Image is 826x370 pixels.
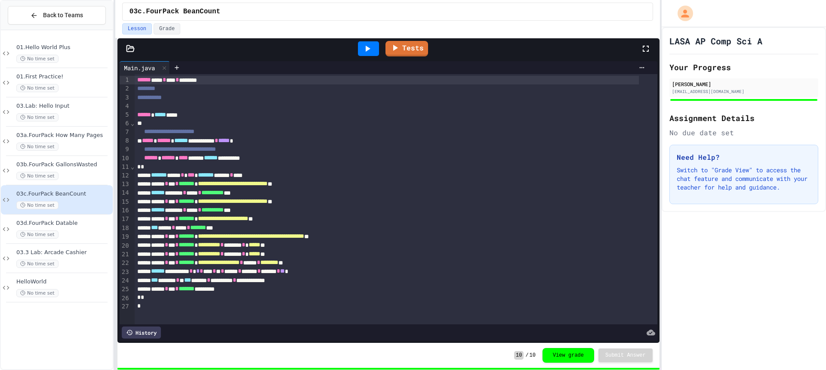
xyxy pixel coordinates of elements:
span: 01.First Practice! [16,73,111,81]
p: Switch to "Grade View" to access the chat feature and communicate with your teacher for help and ... [677,166,811,192]
span: Fold line [130,120,135,127]
span: 10 [514,351,524,360]
button: Submit Answer [598,348,653,362]
button: Back to Teams [8,6,106,25]
span: HelloWorld [16,278,111,286]
div: 1 [120,76,130,84]
div: Main.java [120,61,170,74]
div: 15 [120,198,130,206]
div: 12 [120,171,130,180]
div: 2 [120,84,130,93]
div: No due date set [669,127,818,138]
div: 10 [120,154,130,163]
div: 13 [120,180,130,189]
div: [PERSON_NAME] [672,80,816,88]
span: No time set [16,113,59,121]
a: Tests [385,41,428,56]
div: 20 [120,242,130,250]
h1: LASA AP Comp Sci A [669,35,762,47]
span: No time set [16,55,59,63]
div: 24 [120,277,130,285]
span: 03c.FourPack BeanCount [16,190,111,198]
div: 9 [120,145,130,154]
span: No time set [16,230,59,239]
span: 01.Hello World Plus [16,44,111,51]
h2: Assignment Details [669,112,818,124]
div: 8 [120,137,130,145]
div: 17 [120,215,130,224]
div: 27 [120,302,130,311]
div: 26 [120,294,130,303]
span: Submit Answer [605,352,646,359]
button: Lesson [122,23,152,34]
div: 16 [120,206,130,215]
div: 5 [120,111,130,119]
h3: Need Help? [677,152,811,162]
span: No time set [16,172,59,180]
div: My Account [669,3,695,23]
span: 03.3 Lab: Arcade Cashier [16,249,111,256]
span: 03b.FourPack GallonsWasted [16,161,111,168]
h2: Your Progress [669,61,818,73]
div: 6 [120,119,130,128]
div: 19 [120,233,130,241]
span: 03d.FourPack Datable [16,220,111,227]
div: 25 [120,285,130,294]
button: Grade [154,23,180,34]
div: 21 [120,250,130,259]
div: 7 [120,128,130,137]
div: 18 [120,224,130,233]
div: 23 [120,268,130,277]
span: No time set [16,201,59,209]
span: No time set [16,260,59,268]
div: 22 [120,259,130,267]
span: Fold line [130,163,135,170]
span: / [525,352,528,359]
span: 10 [530,352,536,359]
span: No time set [16,289,59,297]
div: 14 [120,189,130,197]
div: 4 [120,102,130,111]
div: History [122,326,161,339]
div: [EMAIL_ADDRESS][DOMAIN_NAME] [672,88,816,95]
span: 03a.FourPack How Many Pages [16,132,111,139]
span: 03c.FourPack BeanCount [129,6,220,17]
span: No time set [16,143,59,151]
div: 3 [120,93,130,102]
span: No time set [16,84,59,92]
div: 11 [120,163,130,171]
span: Back to Teams [43,11,83,20]
div: Main.java [120,63,159,72]
span: 03.Lab: Hello Input [16,103,111,110]
button: View grade [542,348,594,363]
